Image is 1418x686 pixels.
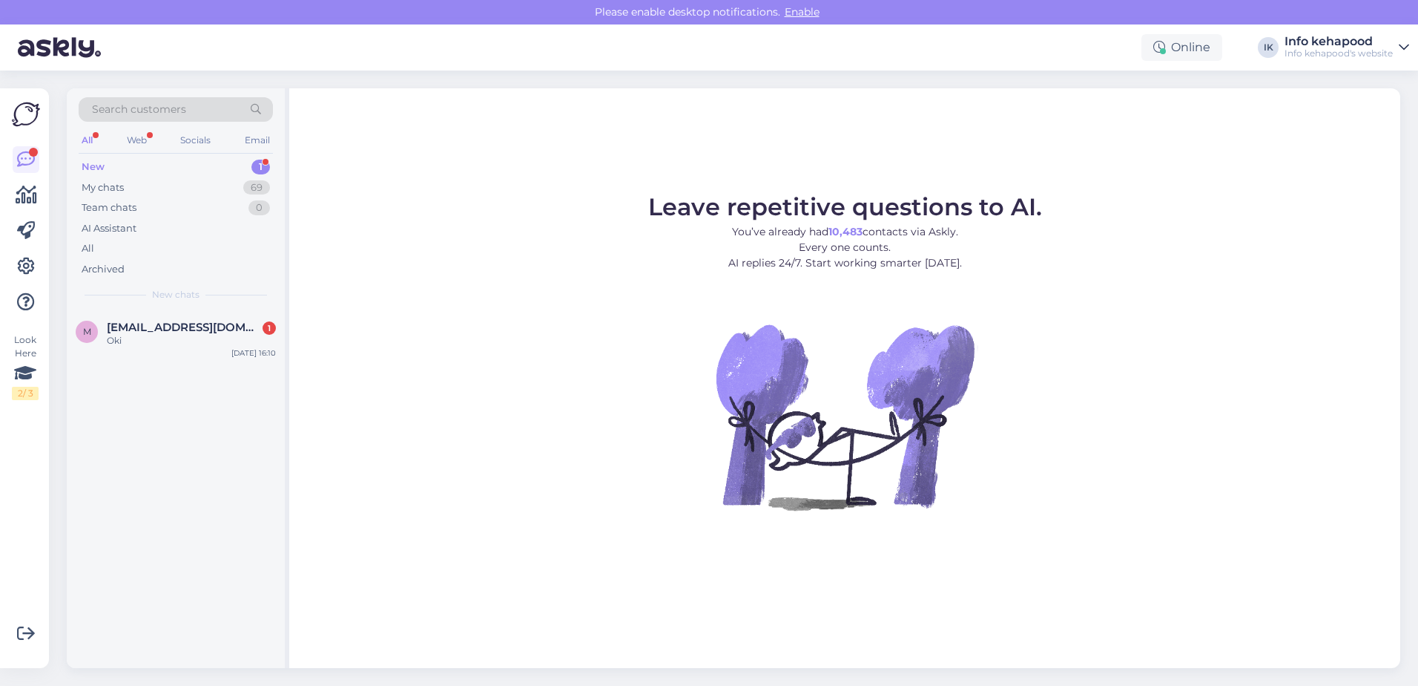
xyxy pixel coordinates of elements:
[1285,48,1393,59] div: Info kehapood's website
[711,283,978,550] img: No Chat active
[82,180,124,195] div: My chats
[82,160,105,174] div: New
[1258,37,1279,58] div: IK
[648,192,1042,221] span: Leave repetitive questions to AI.
[82,241,94,256] div: All
[1285,36,1409,59] a: Info kehapoodInfo kehapood's website
[12,100,40,128] img: Askly Logo
[248,200,270,215] div: 0
[12,387,39,400] div: 2 / 3
[177,131,214,150] div: Socials
[1141,34,1222,61] div: Online
[92,102,186,117] span: Search customers
[79,131,96,150] div: All
[263,321,276,335] div: 1
[243,180,270,195] div: 69
[82,262,125,277] div: Archived
[828,225,863,238] b: 10,483
[12,333,39,400] div: Look Here
[82,221,136,236] div: AI Assistant
[242,131,273,150] div: Email
[107,334,276,347] div: Oki
[1285,36,1393,48] div: Info kehapood
[107,321,261,334] span: miakaren.poldre@gmail.com
[124,131,150,150] div: Web
[251,160,270,174] div: 1
[231,347,276,359] div: [DATE] 16:10
[648,224,1042,271] p: You’ve already had contacts via Askly. Every one counts. AI replies 24/7. Start working smarter [...
[152,288,199,301] span: New chats
[780,5,824,19] span: Enable
[82,200,136,215] div: Team chats
[83,326,91,337] span: m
